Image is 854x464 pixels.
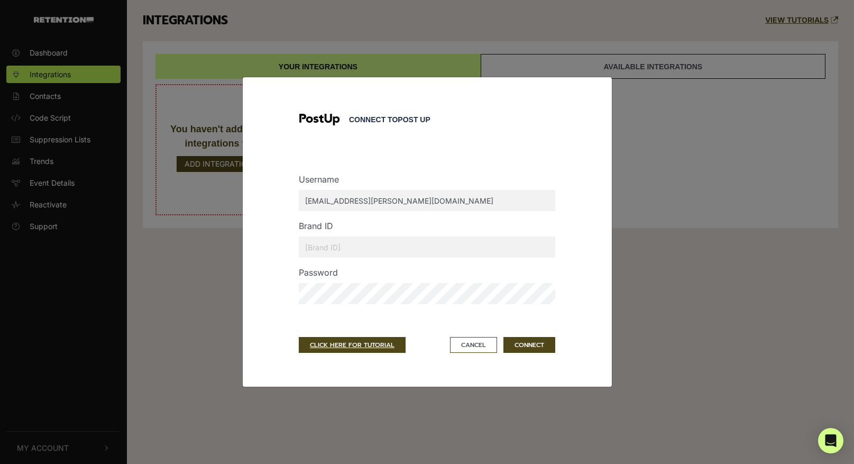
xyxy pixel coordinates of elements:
[299,236,555,258] input: [Brand ID]
[349,114,555,125] div: Connect to
[299,190,555,211] input: [Username]
[299,220,333,232] label: Brand ID
[818,428,843,453] div: Open Intercom Messenger
[299,113,341,126] img: Post Up
[398,115,430,124] span: Post Up
[299,173,339,186] label: Username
